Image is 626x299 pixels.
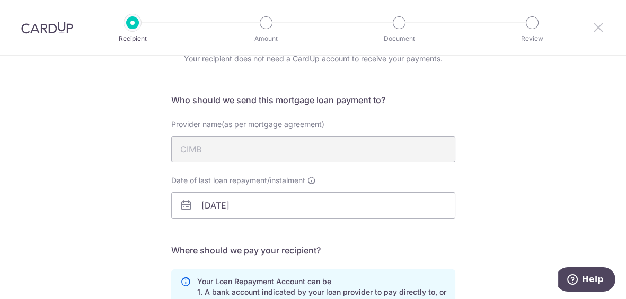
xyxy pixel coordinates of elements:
[360,33,438,44] p: Document
[493,33,571,44] p: Review
[93,33,172,44] p: Recipient
[21,21,73,34] img: CardUp
[171,120,324,129] span: Provider name(as per mortgage agreement)
[171,53,455,64] div: Your recipient does not need a CardUp account to receive your payments.
[171,192,455,219] input: DD/MM/YYYY
[227,33,305,44] p: Amount
[171,175,305,186] span: Date of last loan repayment/instalment
[171,244,455,257] h5: Where should we pay your recipient?
[171,94,455,106] h5: Who should we send this mortgage loan payment to?
[558,267,615,294] iframe: Opens a widget where you can find more information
